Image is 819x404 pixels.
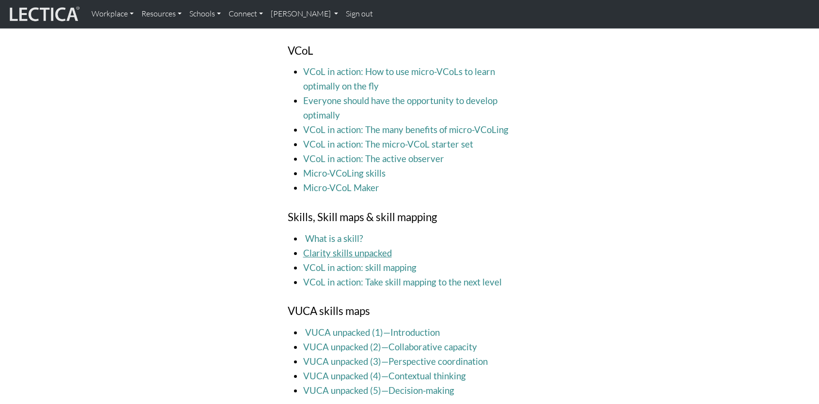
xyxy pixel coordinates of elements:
h4: VUCA skills maps [288,305,532,318]
a: VUCA unpacked (4)—Contextual thinking [303,371,466,381]
a: VUCA unpacked (1)—Introduction [305,327,440,338]
a: VUCA unpacked (3)—Perspective coordination [303,356,488,367]
a: Micro-VCoLing skills [303,168,386,179]
a: VCoL in action: The micro-VCoL starter set [303,139,473,150]
a: Resources [138,4,185,24]
a: VUCA unpacked (2)—Collaborative capacity [303,342,477,352]
a: VCoL in action: skill mapping [303,262,417,273]
h4: Skills, Skill maps & skill mapping [288,211,532,224]
a: Sign out [342,4,377,24]
a: Connect [225,4,267,24]
a: Everyone should have the opportunity to develop optimally [303,95,497,120]
a: Schools [185,4,225,24]
a: Workplace [88,4,138,24]
a: VCoL in action: The many benefits of micro-VCoLing [303,124,509,135]
a: VUCA unpacked (5)—Decision-making [303,385,454,396]
a: VCoL in action: Take skill mapping to the next level [303,277,502,287]
a: VCoL in action: How to use micro-VCoLs to learn optimally on the fly [303,66,495,91]
a: [PERSON_NAME] [267,4,342,24]
h4: VCoL [288,45,532,58]
a: What is a skill? [305,233,363,244]
a: VCoL in action: The active observer [303,153,444,164]
img: lecticalive [7,5,80,23]
a: Micro-VCoL Maker [303,182,379,193]
a: Clarity skills unpacked [303,248,392,258]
